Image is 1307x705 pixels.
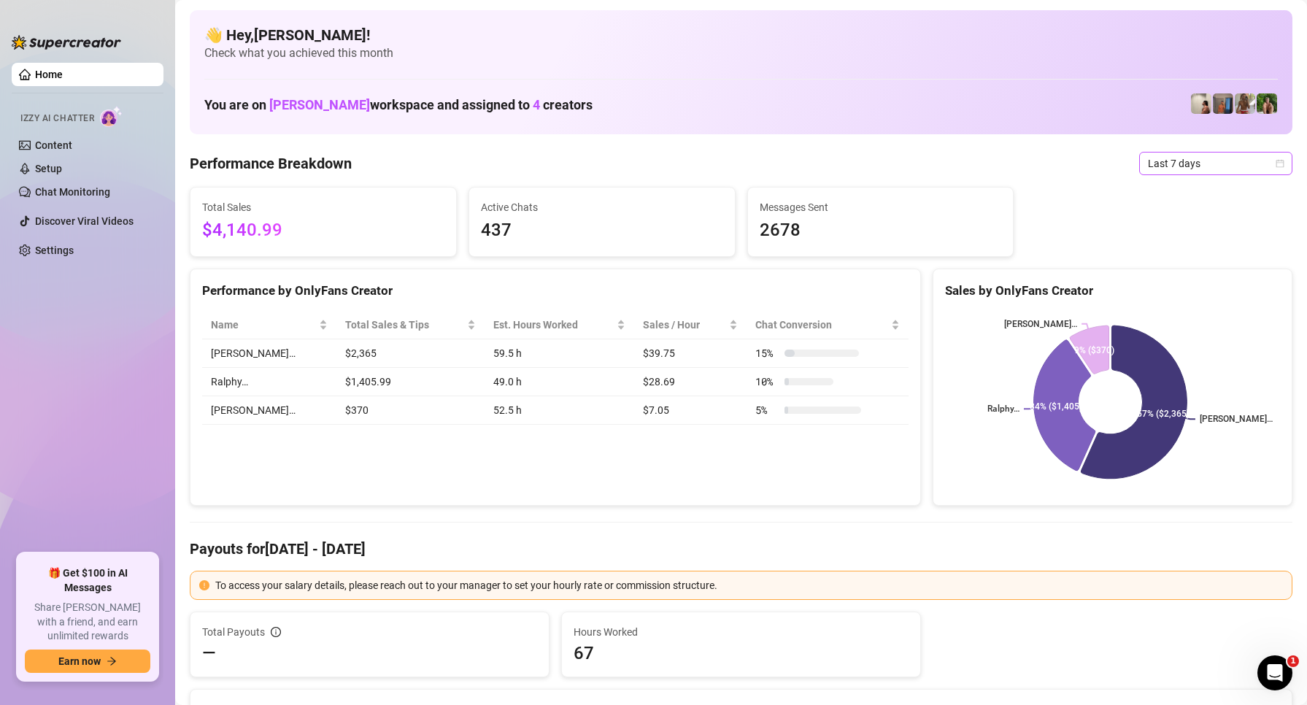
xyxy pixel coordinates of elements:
[345,317,464,333] span: Total Sales & Tips
[107,656,117,666] span: arrow-right
[574,624,909,640] span: Hours Worked
[643,317,727,333] span: Sales / Hour
[1257,93,1277,114] img: Nathaniel
[204,45,1278,61] span: Check what you achieved this month
[634,396,747,425] td: $7.05
[747,311,909,339] th: Chat Conversion
[202,199,444,215] span: Total Sales
[35,215,134,227] a: Discover Viral Videos
[945,281,1280,301] div: Sales by OnlyFans Creator
[481,199,723,215] span: Active Chats
[12,35,121,50] img: logo-BBDzfeDw.svg
[634,339,747,368] td: $39.75
[202,642,216,665] span: —
[634,311,747,339] th: Sales / Hour
[100,106,123,127] img: AI Chatter
[574,642,909,665] span: 67
[1257,655,1292,690] iframe: Intercom live chat
[35,163,62,174] a: Setup
[25,601,150,644] span: Share [PERSON_NAME] with a friend, and earn unlimited rewards
[20,112,94,126] span: Izzy AI Chatter
[1287,655,1299,667] span: 1
[755,402,779,418] span: 5 %
[35,139,72,151] a: Content
[481,217,723,244] span: 437
[493,317,614,333] div: Est. Hours Worked
[271,627,281,637] span: info-circle
[1213,93,1233,114] img: Wayne
[190,153,352,174] h4: Performance Breakdown
[202,624,265,640] span: Total Payouts
[485,339,634,368] td: 59.5 h
[755,345,779,361] span: 15 %
[25,650,150,673] button: Earn nowarrow-right
[25,566,150,595] span: 🎁 Get $100 in AI Messages
[760,217,1002,244] span: 2678
[336,396,485,425] td: $370
[760,199,1002,215] span: Messages Sent
[58,655,101,667] span: Earn now
[755,317,888,333] span: Chat Conversion
[190,539,1292,559] h4: Payouts for [DATE] - [DATE]
[35,244,74,256] a: Settings
[1276,159,1284,168] span: calendar
[35,186,110,198] a: Chat Monitoring
[202,368,336,396] td: Ralphy…
[204,97,593,113] h1: You are on workspace and assigned to creators
[485,368,634,396] td: 49.0 h
[634,368,747,396] td: $28.69
[215,577,1283,593] div: To access your salary details, please reach out to your manager to set your hourly rate or commis...
[199,580,209,590] span: exclamation-circle
[1235,93,1255,114] img: Nathaniel
[1191,93,1211,114] img: Ralphy
[202,311,336,339] th: Name
[211,317,316,333] span: Name
[202,281,909,301] div: Performance by OnlyFans Creator
[202,339,336,368] td: [PERSON_NAME]…
[269,97,370,112] span: [PERSON_NAME]
[202,217,444,244] span: $4,140.99
[202,396,336,425] td: [PERSON_NAME]…
[35,69,63,80] a: Home
[1148,153,1284,174] span: Last 7 days
[336,339,485,368] td: $2,365
[485,396,634,425] td: 52.5 h
[1004,319,1077,329] text: [PERSON_NAME]…
[987,404,1019,414] text: Ralphy…
[533,97,540,112] span: 4
[336,311,485,339] th: Total Sales & Tips
[336,368,485,396] td: $1,405.99
[204,25,1278,45] h4: 👋 Hey, [PERSON_NAME] !
[1200,415,1273,425] text: [PERSON_NAME]…
[755,374,779,390] span: 10 %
